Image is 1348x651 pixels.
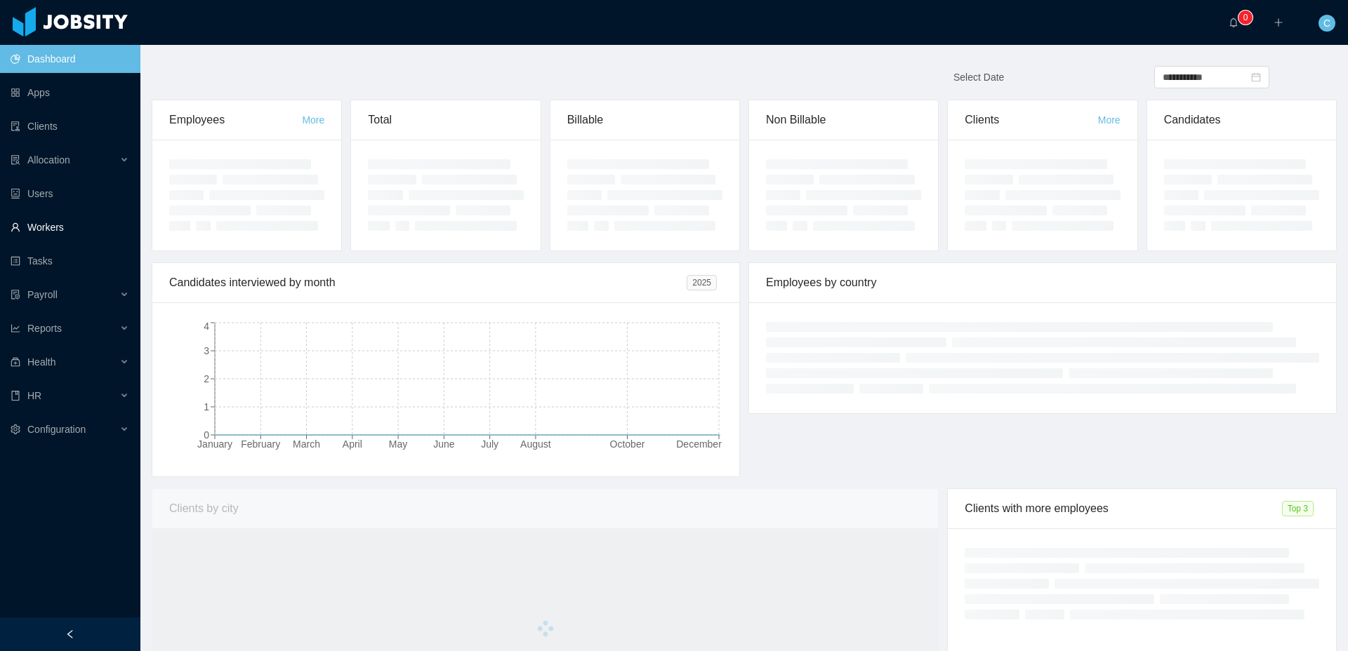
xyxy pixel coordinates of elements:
[11,155,20,165] i: icon: solution
[567,100,722,140] div: Billable
[169,263,687,302] div: Candidates interviewed by month
[11,79,129,107] a: icon: appstoreApps
[610,438,645,450] tspan: October
[1251,72,1261,82] i: icon: calendar
[27,424,86,435] span: Configuration
[293,438,320,450] tspan: March
[953,72,1004,83] span: Select Date
[11,290,20,300] i: icon: file-protect
[11,424,20,434] i: icon: setting
[1282,501,1314,516] span: Top 3
[204,373,209,384] tspan: 2
[11,391,20,401] i: icon: book
[11,112,129,140] a: icon: auditClients
[27,390,41,401] span: HR
[389,438,407,450] tspan: May
[965,489,1281,528] div: Clients with more employees
[11,213,129,241] a: icon: userWorkers
[27,154,70,166] span: Allocation
[204,345,209,356] tspan: 3
[204,429,209,441] tspan: 0
[520,438,551,450] tspan: August
[204,401,209,412] tspan: 1
[302,114,324,126] a: More
[1164,100,1319,140] div: Candidates
[343,438,362,450] tspan: April
[11,323,20,333] i: icon: line-chart
[687,275,717,290] span: 2025
[197,438,232,450] tspan: January
[965,100,1097,140] div: Clients
[368,100,523,140] div: Total
[1238,11,1253,25] sup: 0
[11,180,129,208] a: icon: robotUsers
[676,438,722,450] tspan: December
[766,263,1319,302] div: Employees by country
[27,356,55,368] span: Health
[1274,18,1283,27] i: icon: plus
[481,438,498,450] tspan: July
[766,100,921,140] div: Non Billable
[433,438,455,450] tspan: June
[11,357,20,367] i: icon: medicine-box
[1098,114,1121,126] a: More
[204,321,209,332] tspan: 4
[11,247,129,275] a: icon: profileTasks
[169,100,302,140] div: Employees
[27,289,58,300] span: Payroll
[27,323,62,334] span: Reports
[11,45,129,73] a: icon: pie-chartDashboard
[1229,18,1238,27] i: icon: bell
[241,438,280,450] tspan: February
[1323,15,1330,32] span: C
